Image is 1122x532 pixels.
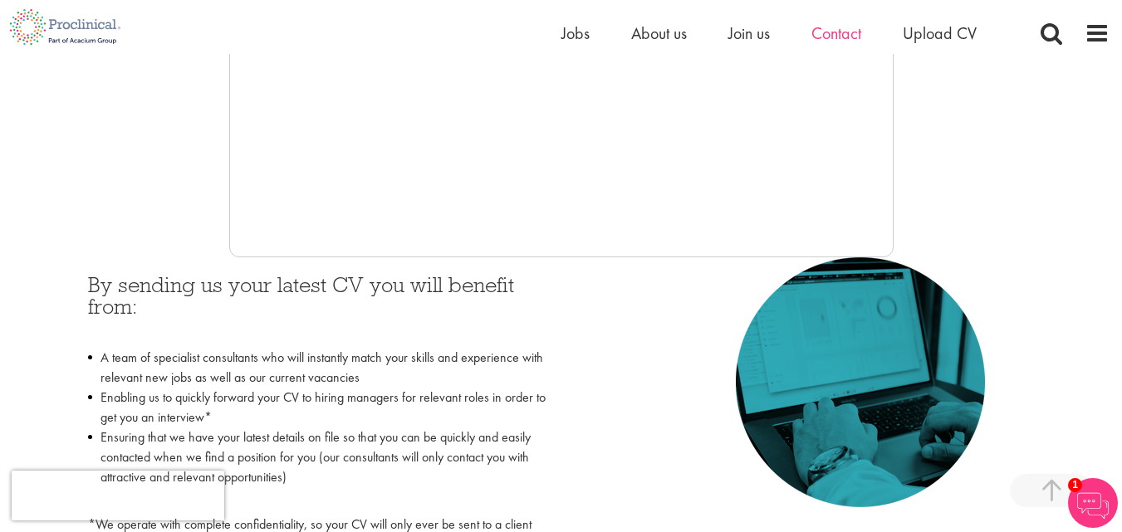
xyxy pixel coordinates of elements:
li: A team of specialist consultants who will instantly match your skills and experience with relevan... [88,348,549,388]
a: Jobs [561,22,590,44]
li: Enabling us to quickly forward your CV to hiring managers for relevant roles in order to get you ... [88,388,549,427]
a: Upload CV [903,22,977,44]
a: Join us [728,22,770,44]
h3: By sending us your latest CV you will benefit from: [88,274,549,339]
li: Ensuring that we have your latest details on file so that you can be quickly and easily contacted... [88,427,549,507]
a: Contact [811,22,861,44]
a: About us [631,22,687,44]
img: Chatbot [1068,478,1118,528]
iframe: reCAPTCHA [12,471,224,520]
span: 1 [1068,478,1082,492]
